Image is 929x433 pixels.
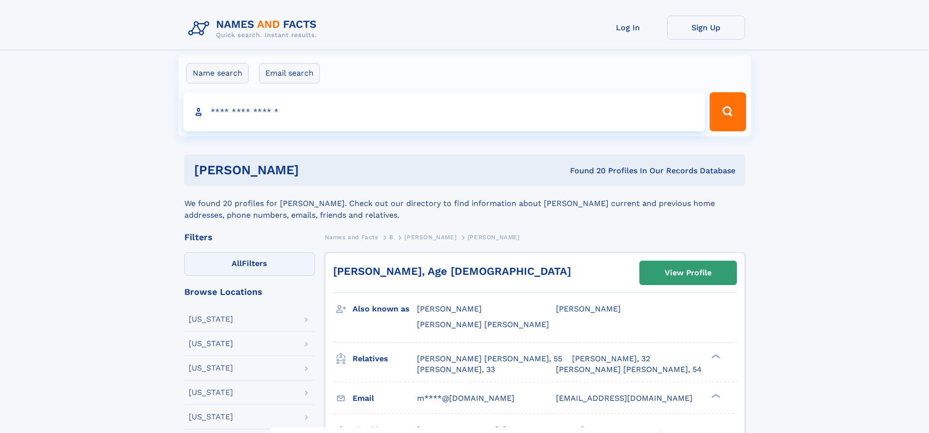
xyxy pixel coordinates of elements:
[189,413,233,421] div: [US_STATE]
[232,259,242,268] span: All
[333,265,571,277] a: [PERSON_NAME], Age [DEMOGRAPHIC_DATA]
[325,231,378,243] a: Names and Facts
[404,231,456,243] a: [PERSON_NAME]
[665,262,712,284] div: View Profile
[589,16,667,40] a: Log In
[556,304,621,313] span: [PERSON_NAME]
[417,364,495,375] a: [PERSON_NAME], 33
[556,393,692,403] span: [EMAIL_ADDRESS][DOMAIN_NAME]
[189,315,233,323] div: [US_STATE]
[640,261,736,285] a: View Profile
[189,340,233,348] div: [US_STATE]
[189,364,233,372] div: [US_STATE]
[468,234,520,241] span: [PERSON_NAME]
[184,288,315,296] div: Browse Locations
[435,165,735,176] div: Found 20 Profiles In Our Records Database
[259,63,320,83] label: Email search
[709,392,721,399] div: ❯
[184,252,315,276] label: Filters
[389,234,394,241] span: B
[572,353,650,364] a: [PERSON_NAME], 32
[353,301,417,317] h3: Also known as
[184,186,745,221] div: We found 20 profiles for [PERSON_NAME]. Check out our directory to find information about [PERSON...
[556,364,702,375] a: [PERSON_NAME] [PERSON_NAME], 54
[353,351,417,367] h3: Relatives
[417,353,562,364] a: [PERSON_NAME] [PERSON_NAME], 55
[183,92,706,131] input: search input
[709,353,721,359] div: ❯
[389,231,394,243] a: B
[186,63,249,83] label: Name search
[184,233,315,242] div: Filters
[184,16,325,42] img: Logo Names and Facts
[404,234,456,241] span: [PERSON_NAME]
[189,389,233,396] div: [US_STATE]
[417,304,482,313] span: [PERSON_NAME]
[417,320,549,329] span: [PERSON_NAME] [PERSON_NAME]
[353,390,417,407] h3: Email
[667,16,745,40] a: Sign Up
[194,164,435,176] h1: [PERSON_NAME]
[710,92,746,131] button: Search Button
